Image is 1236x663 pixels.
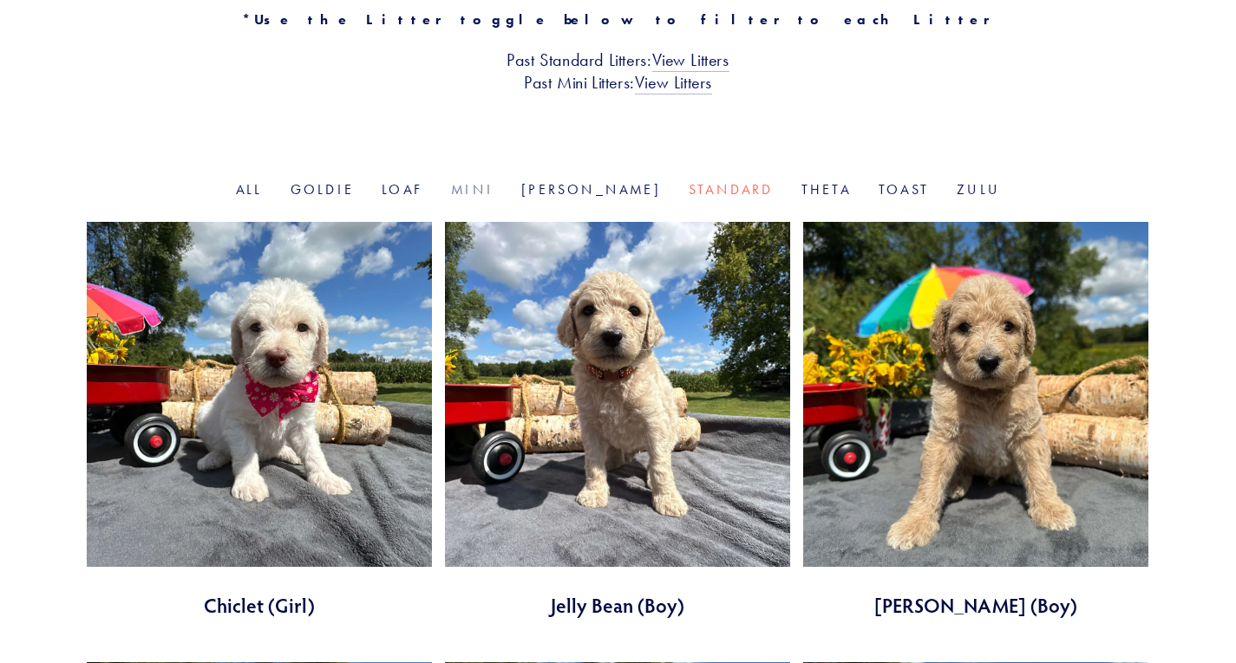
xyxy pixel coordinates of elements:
[689,181,774,198] a: Standard
[652,49,729,72] a: View Litters
[957,181,1000,198] a: Zulu
[382,181,423,198] a: Loaf
[451,181,494,198] a: Mini
[879,181,929,198] a: Toast
[87,49,1149,94] h3: Past Standard Litters: Past Mini Litters:
[635,72,712,94] a: View Litters
[236,181,263,198] a: All
[801,181,851,198] a: Theta
[291,181,354,198] a: Goldie
[521,181,661,198] a: [PERSON_NAME]
[242,11,994,28] strong: *Use the Litter toggle below to filter to each Litter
